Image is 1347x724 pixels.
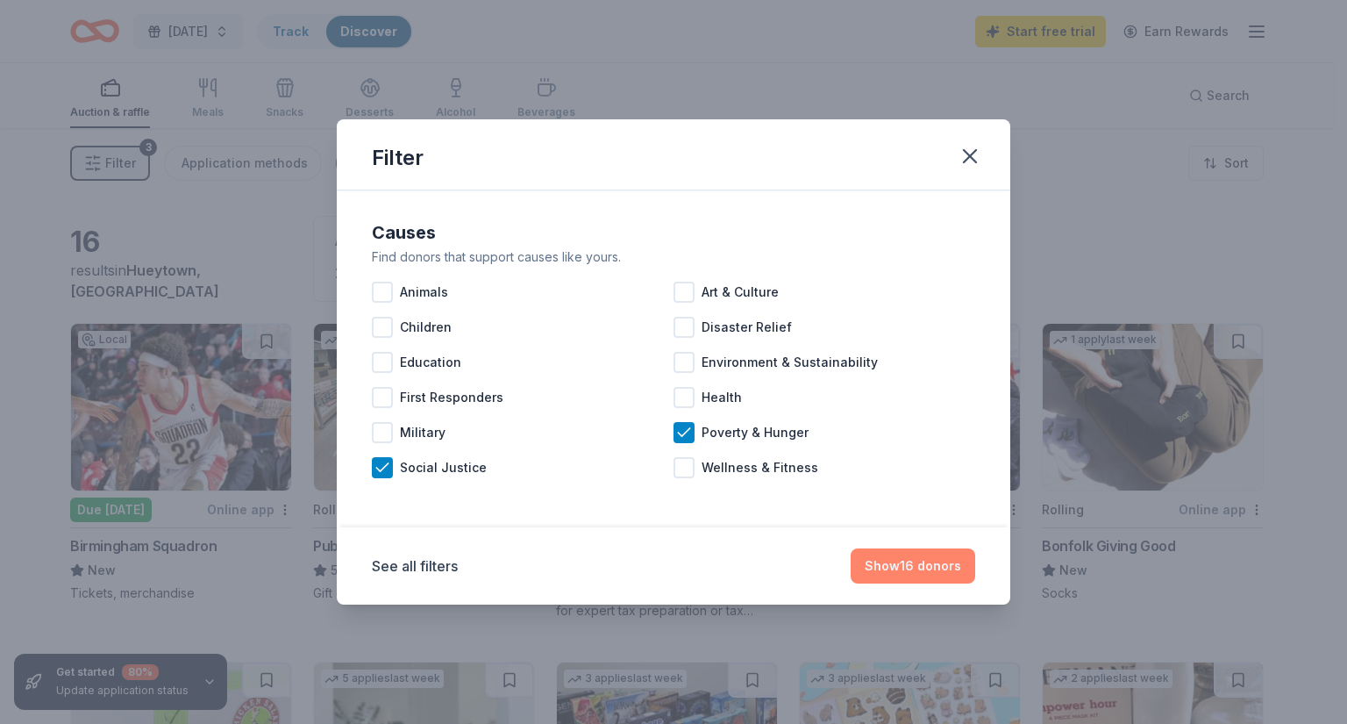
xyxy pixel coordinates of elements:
[400,457,487,478] span: Social Justice
[702,387,742,408] span: Health
[702,422,809,443] span: Poverty & Hunger
[702,352,878,373] span: Environment & Sustainability
[702,282,779,303] span: Art & Culture
[372,247,975,268] div: Find donors that support causes like yours.
[702,457,818,478] span: Wellness & Fitness
[372,219,975,247] div: Causes
[372,556,458,577] button: See all filters
[851,548,975,584] button: Show16 donors
[400,387,503,408] span: First Responders
[372,144,424,172] div: Filter
[400,422,445,443] span: Military
[400,352,461,373] span: Education
[400,317,452,338] span: Children
[400,282,448,303] span: Animals
[702,317,792,338] span: Disaster Relief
